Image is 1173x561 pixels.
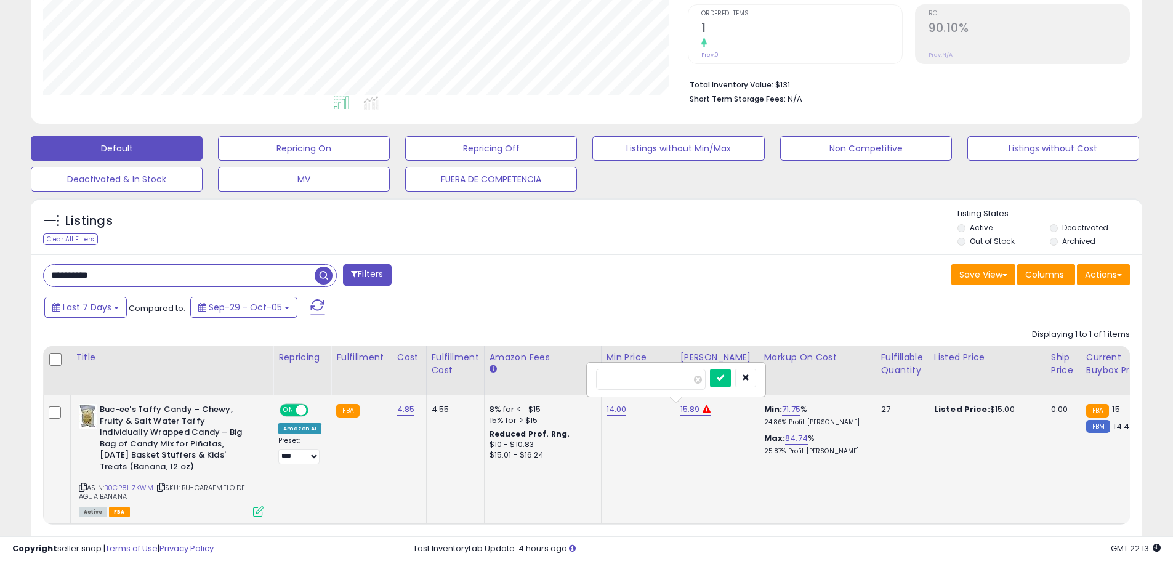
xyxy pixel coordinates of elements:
[970,236,1015,246] label: Out of Stock
[934,403,990,415] b: Listed Price:
[490,364,497,375] small: Amazon Fees.
[12,543,57,554] strong: Copyright
[44,297,127,318] button: Last 7 Days
[701,21,902,38] h2: 1
[109,507,130,517] span: FBA
[490,450,592,461] div: $15.01 - $16.24
[104,483,153,493] a: B0CP8HZKWM
[432,351,479,377] div: Fulfillment Cost
[65,212,113,230] h5: Listings
[1113,421,1129,432] span: 14.4
[1086,420,1110,433] small: FBM
[129,302,185,314] span: Compared to:
[490,404,592,415] div: 8% for <= $15
[1111,543,1161,554] span: 2025-10-13 22:13 GMT
[218,136,390,161] button: Repricing On
[607,351,670,364] div: Min Price
[759,346,876,395] th: The percentage added to the cost of goods (COGS) that forms the calculator for Min & Max prices.
[970,222,993,233] label: Active
[951,264,1015,285] button: Save View
[764,447,866,456] p: 25.87% Profit [PERSON_NAME]
[490,440,592,450] div: $10 - $10.83
[934,404,1036,415] div: $15.00
[63,301,111,313] span: Last 7 Days
[31,167,203,192] button: Deactivated & In Stock
[788,93,802,105] span: N/A
[764,432,786,444] b: Max:
[607,403,627,416] a: 14.00
[1077,264,1130,285] button: Actions
[680,351,754,364] div: [PERSON_NAME]
[1017,264,1075,285] button: Columns
[490,351,596,364] div: Amazon Fees
[764,404,866,427] div: %
[79,483,246,501] span: | SKU: BU-CARAEMELO DE AGUA BANANA
[690,79,773,90] b: Total Inventory Value:
[592,136,764,161] button: Listings without Min/Max
[218,167,390,192] button: MV
[209,301,282,313] span: Sep-29 - Oct-05
[1051,351,1076,377] div: Ship Price
[1086,404,1109,418] small: FBA
[278,423,321,434] div: Amazon AI
[105,543,158,554] a: Terms of Use
[31,136,203,161] button: Default
[1025,268,1064,281] span: Columns
[1086,351,1150,377] div: Current Buybox Price
[397,403,415,416] a: 4.85
[764,351,871,364] div: Markup on Cost
[397,351,421,364] div: Cost
[190,297,297,318] button: Sep-29 - Oct-05
[159,543,214,554] a: Privacy Policy
[764,403,783,415] b: Min:
[336,351,386,364] div: Fulfillment
[690,76,1121,91] li: $131
[934,351,1041,364] div: Listed Price
[1051,404,1071,415] div: 0.00
[414,543,1161,555] div: Last InventoryLab Update: 4 hours ago.
[432,404,475,415] div: 4.55
[490,415,592,426] div: 15% for > $15
[780,136,952,161] button: Non Competitive
[76,351,268,364] div: Title
[1112,403,1119,415] span: 15
[764,418,866,427] p: 24.86% Profit [PERSON_NAME]
[967,136,1139,161] button: Listings without Cost
[929,10,1129,17] span: ROI
[79,404,97,429] img: 41vYK02SXvL._SL40_.jpg
[929,51,953,59] small: Prev: N/A
[100,404,249,475] b: Buc-ee's Taffy Candy – Chewy, Fruity & Salt Water Taffy Individually Wrapped Candy – Big Bag of C...
[12,543,214,555] div: seller snap | |
[690,94,786,104] b: Short Term Storage Fees:
[278,351,326,364] div: Repricing
[764,433,866,456] div: %
[1062,222,1108,233] label: Deactivated
[278,437,321,464] div: Preset:
[405,167,577,192] button: FUERA DE COMPETENCIA
[701,51,719,59] small: Prev: 0
[881,351,924,377] div: Fulfillable Quantity
[785,432,808,445] a: 84.74
[881,404,919,415] div: 27
[701,10,902,17] span: Ordered Items
[957,208,1142,220] p: Listing States:
[782,403,800,416] a: 71.75
[405,136,577,161] button: Repricing Off
[680,403,700,416] a: 15.89
[281,405,296,416] span: ON
[1032,329,1130,341] div: Displaying 1 to 1 of 1 items
[307,405,326,416] span: OFF
[343,264,391,286] button: Filters
[79,404,264,515] div: ASIN:
[43,233,98,245] div: Clear All Filters
[1062,236,1095,246] label: Archived
[336,404,359,418] small: FBA
[929,21,1129,38] h2: 90.10%
[490,429,570,439] b: Reduced Prof. Rng.
[79,507,107,517] span: All listings currently available for purchase on Amazon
